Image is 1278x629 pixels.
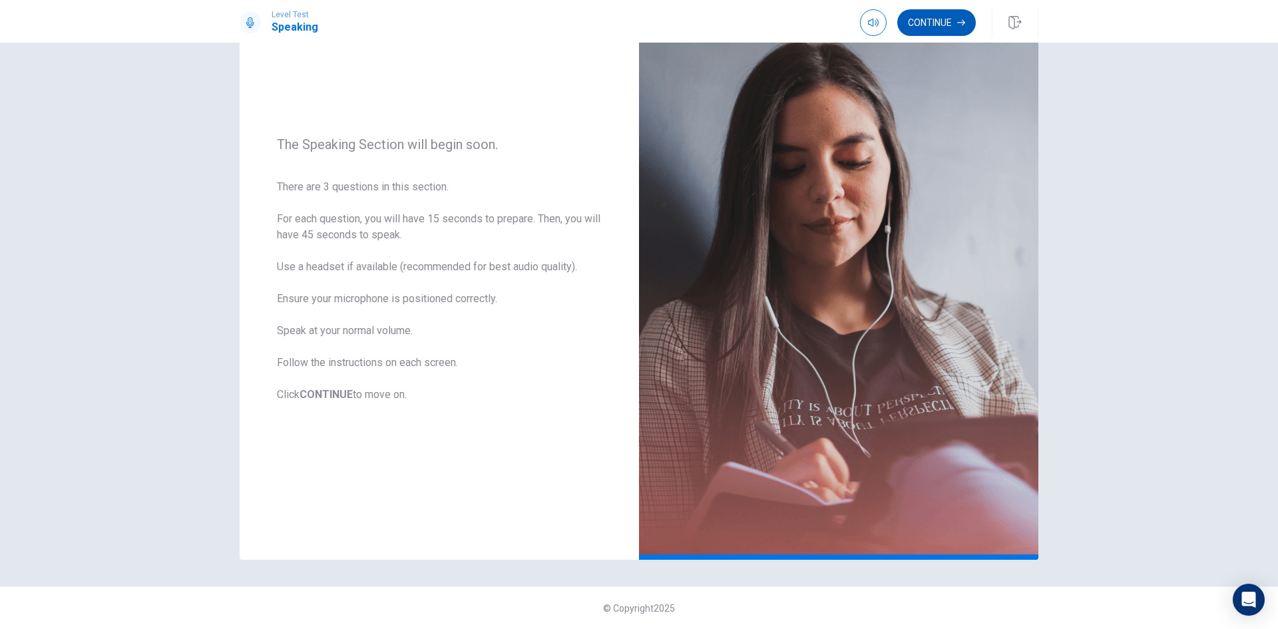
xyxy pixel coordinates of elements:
span: There are 3 questions in this section. For each question, you will have 15 seconds to prepare. Th... [277,179,602,403]
span: The Speaking Section will begin soon. [277,136,602,152]
b: CONTINUE [300,388,353,401]
span: Level Test [272,10,318,19]
h1: Speaking [272,19,318,35]
span: © Copyright 2025 [603,603,675,614]
div: Open Intercom Messenger [1233,584,1265,616]
button: Continue [897,9,976,36]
